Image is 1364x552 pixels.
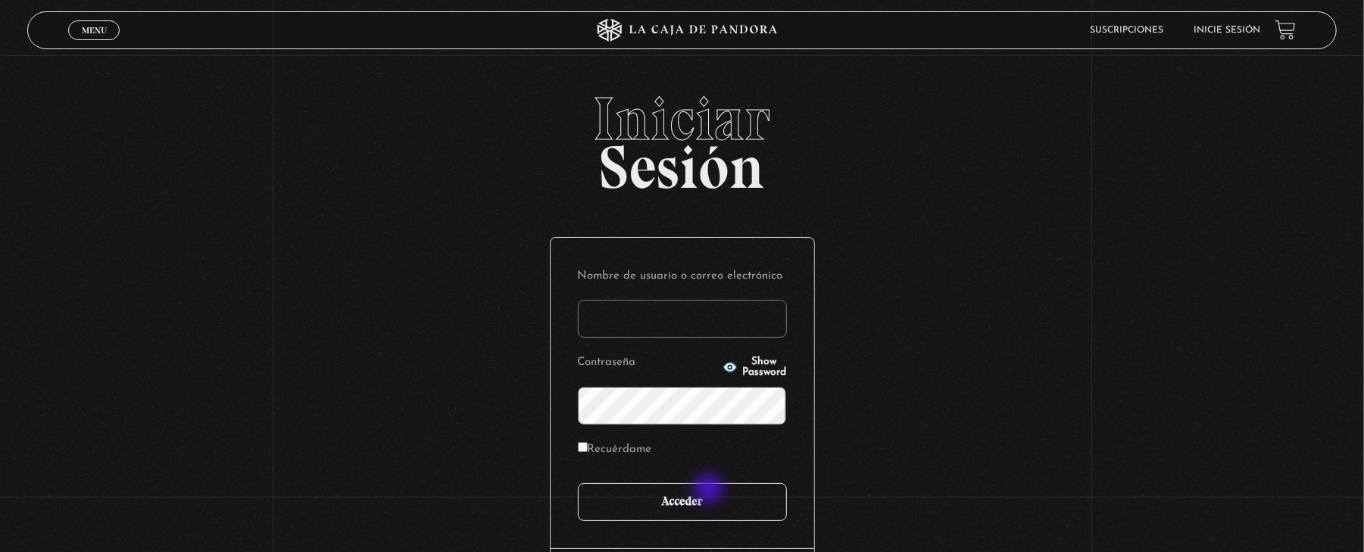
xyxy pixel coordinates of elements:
[1194,26,1260,35] a: Inicie sesión
[578,265,787,288] label: Nombre de usuario o correo electrónico
[82,26,107,35] span: Menu
[578,438,652,462] label: Recuérdame
[1090,26,1163,35] a: Suscripciones
[578,442,588,452] input: Recuérdame
[27,89,1337,149] span: Iniciar
[1275,20,1296,40] a: View your shopping cart
[27,89,1337,186] h2: Sesión
[578,351,718,375] label: Contraseña
[578,483,787,521] input: Acceder
[742,357,787,378] span: Show Password
[76,38,112,48] span: Cerrar
[723,357,787,378] button: Show Password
